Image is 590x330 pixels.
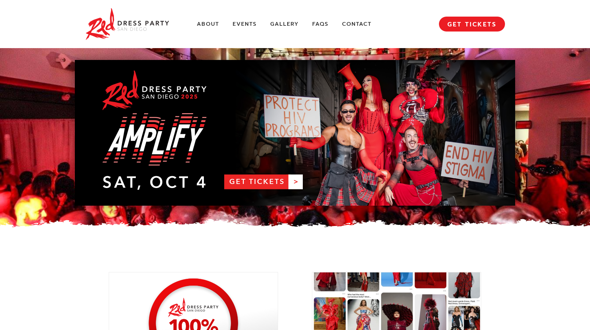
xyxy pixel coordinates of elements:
img: Red Dress Party San Diego [85,7,170,41]
a: Contact [342,21,372,28]
a: Events [233,21,257,28]
a: GET TICKETS [439,17,505,32]
a: About [197,21,219,28]
a: FAQs [312,21,329,28]
a: Gallery [270,21,299,28]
